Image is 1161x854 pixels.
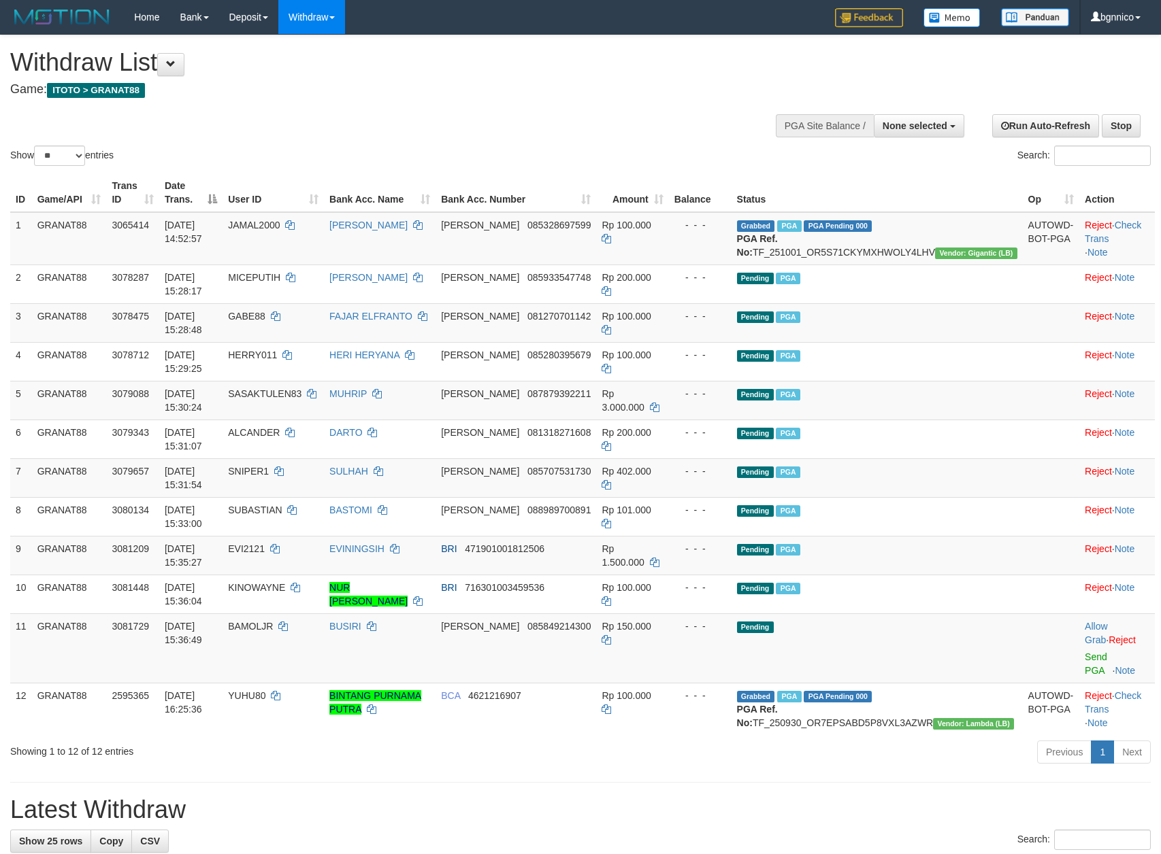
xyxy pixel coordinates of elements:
span: Pending [737,466,774,478]
span: Marked by bgndedek [776,428,800,439]
td: 8 [10,497,32,536]
a: Reject [1109,634,1136,645]
span: Marked by bgndedek [776,505,800,517]
td: 12 [10,683,32,735]
div: - - - [674,309,726,323]
td: · [1079,613,1155,683]
td: 4 [10,342,32,381]
span: 3079657 [112,466,149,477]
span: BRI [441,543,457,554]
span: Grabbed [737,220,775,232]
a: BASTOMI [329,505,372,515]
select: Showentries [34,146,85,166]
a: NUR [PERSON_NAME] [329,582,408,607]
span: Marked by bgndedek [776,389,800,400]
div: - - - [674,464,726,478]
span: Rp 200.000 [602,427,651,438]
span: Copy 085933547748 to clipboard [527,272,591,283]
span: [DATE] 15:29:25 [165,349,202,374]
span: [PERSON_NAME] [441,311,519,322]
a: Note [1115,582,1135,593]
span: 3079088 [112,388,149,399]
div: Showing 1 to 12 of 12 entries [10,739,474,758]
span: Marked by bgndedek [776,273,800,284]
span: Rp 101.000 [602,505,651,515]
td: · · [1079,683,1155,735]
td: GRANAT88 [32,536,107,575]
a: Note [1115,665,1135,676]
td: 1 [10,212,32,265]
span: Pending [737,311,774,323]
span: Rp 100.000 [602,690,651,701]
span: [DATE] 15:31:07 [165,427,202,451]
th: Amount: activate to sort column ascending [596,173,668,212]
div: - - - [674,619,726,633]
img: MOTION_logo.png [10,7,114,27]
span: Rp 200.000 [602,272,651,283]
span: Copy 081270701142 to clipboard [527,311,591,322]
span: SUBASTIAN [228,505,282,515]
a: MUHRIP [329,388,367,399]
span: Rp 3.000.000 [602,388,644,413]
span: PGA Pending [804,220,872,232]
span: 3078712 [112,349,149,360]
span: Rp 100.000 [602,311,651,322]
td: GRANAT88 [32,458,107,497]
span: Marked by bgndedek [777,220,801,232]
td: GRANAT88 [32,613,107,683]
a: Note [1115,349,1135,360]
a: Stop [1102,114,1141,137]
a: [PERSON_NAME] [329,272,408,283]
a: Reject [1085,690,1112,701]
a: BINTANG PURNAMA PUTRA [329,690,421,715]
td: AUTOWD-BOT-PGA [1023,212,1080,265]
span: Pending [737,583,774,594]
a: Note [1115,466,1135,477]
span: Copy 716301003459536 to clipboard [465,582,544,593]
div: - - - [674,387,726,400]
span: [DATE] 15:28:17 [165,272,202,296]
label: Search: [1017,830,1151,850]
span: Pending [737,389,774,400]
th: Trans ID: activate to sort column ascending [106,173,159,212]
span: Copy 085707531730 to clipboard [527,466,591,477]
span: Pending [737,505,774,517]
td: · [1079,381,1155,420]
td: GRANAT88 [32,303,107,342]
th: Status [732,173,1023,212]
a: CSV [131,830,169,853]
span: Copy 085280395679 to clipboard [527,349,591,360]
td: AUTOWD-BOT-PGA [1023,683,1080,735]
td: GRANAT88 [32,212,107,265]
td: 10 [10,575,32,613]
td: · [1079,458,1155,497]
span: [DATE] 15:36:49 [165,621,202,645]
span: KINOWAYNE [228,582,285,593]
span: [PERSON_NAME] [441,427,519,438]
span: 3081729 [112,621,149,632]
td: 7 [10,458,32,497]
a: Note [1115,543,1135,554]
span: [PERSON_NAME] [441,349,519,360]
a: Reject [1085,311,1112,322]
span: 3081209 [112,543,149,554]
a: Note [1088,717,1108,728]
span: Copy 087879392211 to clipboard [527,388,591,399]
span: [PERSON_NAME] [441,388,519,399]
a: Reject [1085,466,1112,477]
span: Vendor URL: https://dashboard.q2checkout.com/secure [933,718,1014,730]
h4: Game: [10,83,760,97]
span: [DATE] 14:52:57 [165,220,202,244]
td: GRANAT88 [32,497,107,536]
th: Bank Acc. Number: activate to sort column ascending [436,173,596,212]
a: Reject [1085,349,1112,360]
a: FAJAR ELFRANTO [329,311,412,322]
td: GRANAT88 [32,575,107,613]
span: 3080134 [112,505,149,515]
span: Marked by bgndedek [776,466,800,478]
span: [PERSON_NAME] [441,621,519,632]
span: Pending [737,273,774,284]
td: GRANAT88 [32,381,107,420]
span: Show 25 rows [19,836,82,847]
a: Note [1088,247,1108,258]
